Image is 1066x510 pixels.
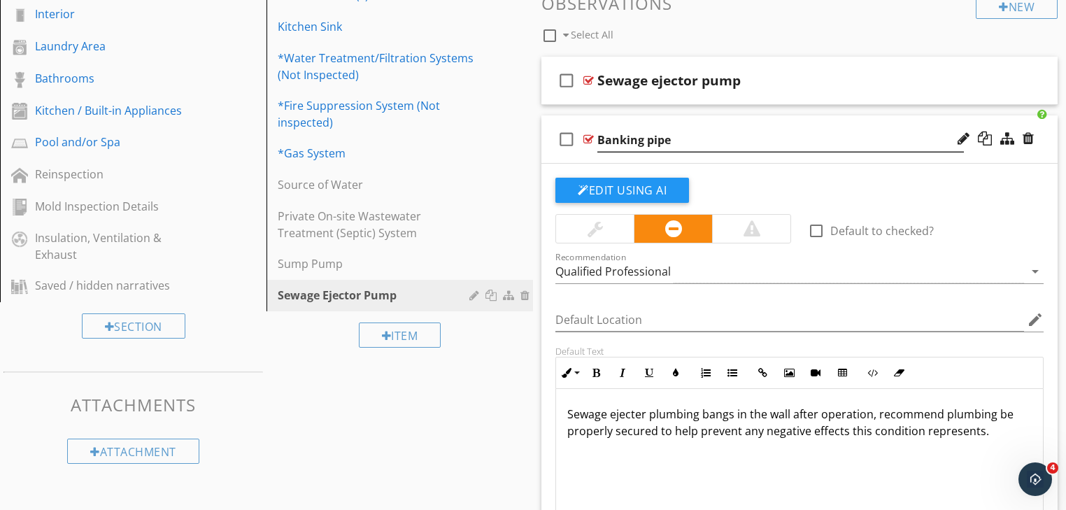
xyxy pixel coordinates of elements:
div: Sewage Ejector Pump [278,287,474,304]
i: arrow_drop_down [1027,263,1044,280]
div: Saved / hidden narratives [35,277,200,294]
div: Item [359,323,441,348]
i: check_box_outline_blank [555,122,578,156]
div: *Gas System [278,145,474,162]
div: *Water Treatment/Filtration Systems (Not Inspected) [278,50,474,83]
div: Interior [35,6,200,22]
div: Source of Water [278,176,474,193]
div: Sump Pump [278,255,474,272]
input: Default Location [555,309,1024,332]
div: Sewage ejector pump [597,72,741,89]
div: Kitchen Sink [278,18,474,35]
label: Default to checked? [830,224,934,238]
span: Select All [571,28,613,41]
button: Code View [859,360,886,386]
i: edit [1027,311,1044,328]
button: Insert Table [829,360,855,386]
button: Edit Using AI [555,178,689,203]
div: Laundry Area [35,38,200,55]
div: *Fire Suppression System (Not inspected) [278,97,474,131]
div: Reinspection [35,166,200,183]
div: Bathrooms [35,70,200,87]
button: Inline Style [556,360,583,386]
div: Insulation, Ventilation & Exhaust [35,229,200,263]
button: Insert Video [802,360,829,386]
span: 4 [1047,462,1058,474]
button: Clear Formatting [886,360,912,386]
div: Private On-site Wastewater Treatment (Septic) System [278,208,474,241]
div: Kitchen / Built-in Appliances [35,102,200,119]
button: Colors [662,360,689,386]
div: Pool and/or Spa [35,134,200,150]
button: Insert Image (Ctrl+P) [776,360,802,386]
div: Default Text [555,346,1044,357]
button: Italic (Ctrl+I) [609,360,636,386]
button: Unordered List [719,360,746,386]
button: Ordered List [692,360,719,386]
i: check_box_outline_blank [555,64,578,97]
button: Bold (Ctrl+B) [583,360,609,386]
div: Attachment [67,439,199,464]
button: Underline (Ctrl+U) [636,360,662,386]
div: Section [82,313,185,339]
p: Sewage ejecter plumbing bangs in the wall after operation, recommend plumbing be properly secured... [567,406,1032,439]
div: Mold Inspection Details [35,198,200,215]
div: Qualified Professional [555,265,671,278]
button: Insert Link (Ctrl+K) [749,360,776,386]
iframe: Intercom live chat [1018,462,1052,496]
